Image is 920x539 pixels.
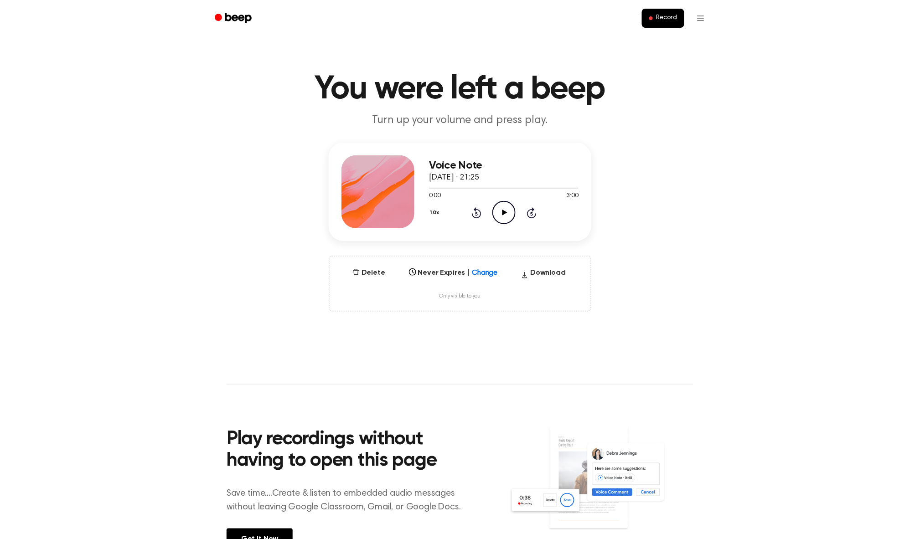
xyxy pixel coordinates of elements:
[517,267,569,282] button: Download
[227,73,693,106] h1: You were left a beep
[285,113,635,128] p: Turn up your volume and press play.
[349,267,389,278] button: Delete
[429,174,479,182] span: [DATE] · 21:25
[439,293,481,300] span: Only visible to you
[227,487,472,514] p: Save time....Create & listen to embedded audio messages without leaving Google Classroom, Gmail, ...
[208,10,260,27] a: Beep
[690,7,712,29] button: Open menu
[227,429,472,472] h2: Play recordings without having to open this page
[567,191,579,201] span: 3:00
[642,9,684,28] button: Record
[656,14,677,22] span: Record
[429,159,579,172] h3: Voice Note
[429,205,443,221] button: 1.0x
[429,191,441,201] span: 0:00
